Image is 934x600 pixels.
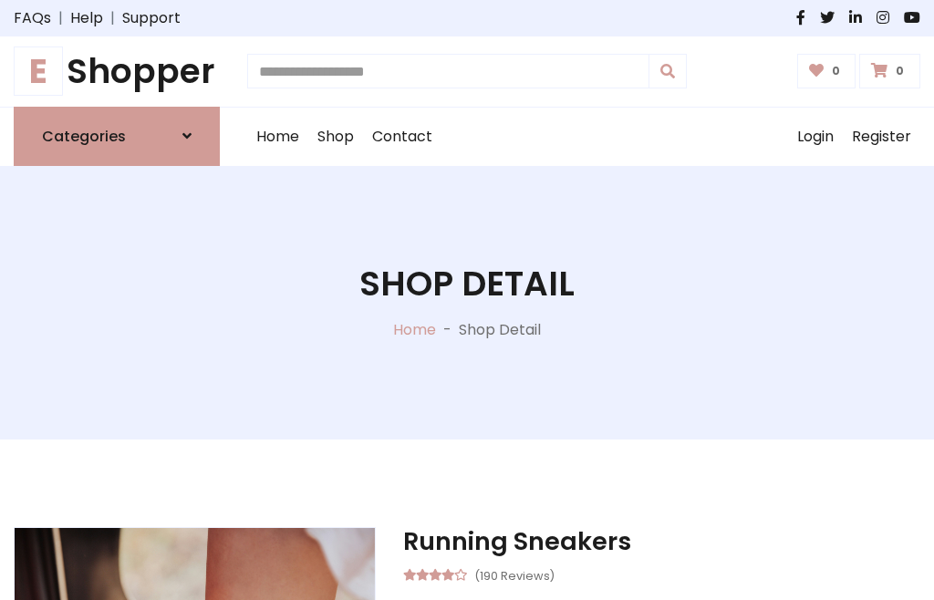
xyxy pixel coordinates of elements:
[843,108,920,166] a: Register
[14,51,220,92] a: EShopper
[393,319,436,340] a: Home
[788,108,843,166] a: Login
[14,51,220,92] h1: Shopper
[122,7,181,29] a: Support
[436,319,459,341] p: -
[827,63,845,79] span: 0
[247,108,308,166] a: Home
[14,47,63,96] span: E
[14,107,220,166] a: Categories
[42,128,126,145] h6: Categories
[359,264,575,305] h1: Shop Detail
[797,54,856,88] a: 0
[51,7,70,29] span: |
[70,7,103,29] a: Help
[103,7,122,29] span: |
[459,319,541,341] p: Shop Detail
[308,108,363,166] a: Shop
[474,564,555,585] small: (190 Reviews)
[14,7,51,29] a: FAQs
[859,54,920,88] a: 0
[891,63,908,79] span: 0
[363,108,441,166] a: Contact
[403,527,920,556] h3: Running Sneakers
